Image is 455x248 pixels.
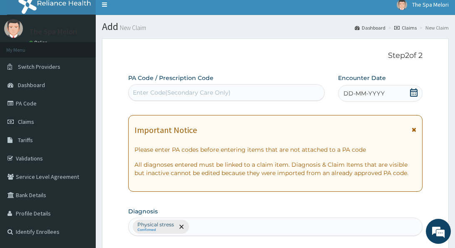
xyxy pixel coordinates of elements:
p: The Spa Melori [29,28,77,35]
img: d_794563401_company_1708531726252_794563401 [15,42,34,63]
p: All diagnoses entered must be linked to a claim item. Diagnosis & Claim Items that are visible bu... [134,160,416,177]
h1: Important Notice [134,125,197,135]
a: Dashboard [355,24,385,31]
span: Dashboard [18,81,45,89]
label: Diagnosis [128,207,158,215]
label: PA Code / Prescription Code [128,74,214,82]
p: Step 2 of 2 [128,51,422,60]
span: Tariffs [18,136,33,144]
span: Claims [18,118,34,125]
textarea: Type your message and hit 'Enter' [4,162,159,191]
a: Online [29,40,49,45]
span: DD-MM-YYYY [343,89,385,98]
div: Enter Code(Secondary Care Only) [133,88,231,97]
div: Chat with us now [43,47,140,58]
p: Please enter PA codes before entering items that are not attached to a PA code [134,145,416,154]
span: The Spa Melori [412,1,449,8]
small: New Claim [118,25,146,31]
span: We're online! [48,72,115,156]
li: New Claim [418,24,449,31]
a: Claims [394,24,417,31]
h1: Add [102,21,449,32]
div: Minimize live chat window [137,4,157,24]
span: Switch Providers [18,63,60,70]
label: Encounter Date [338,74,386,82]
img: User Image [4,19,23,38]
